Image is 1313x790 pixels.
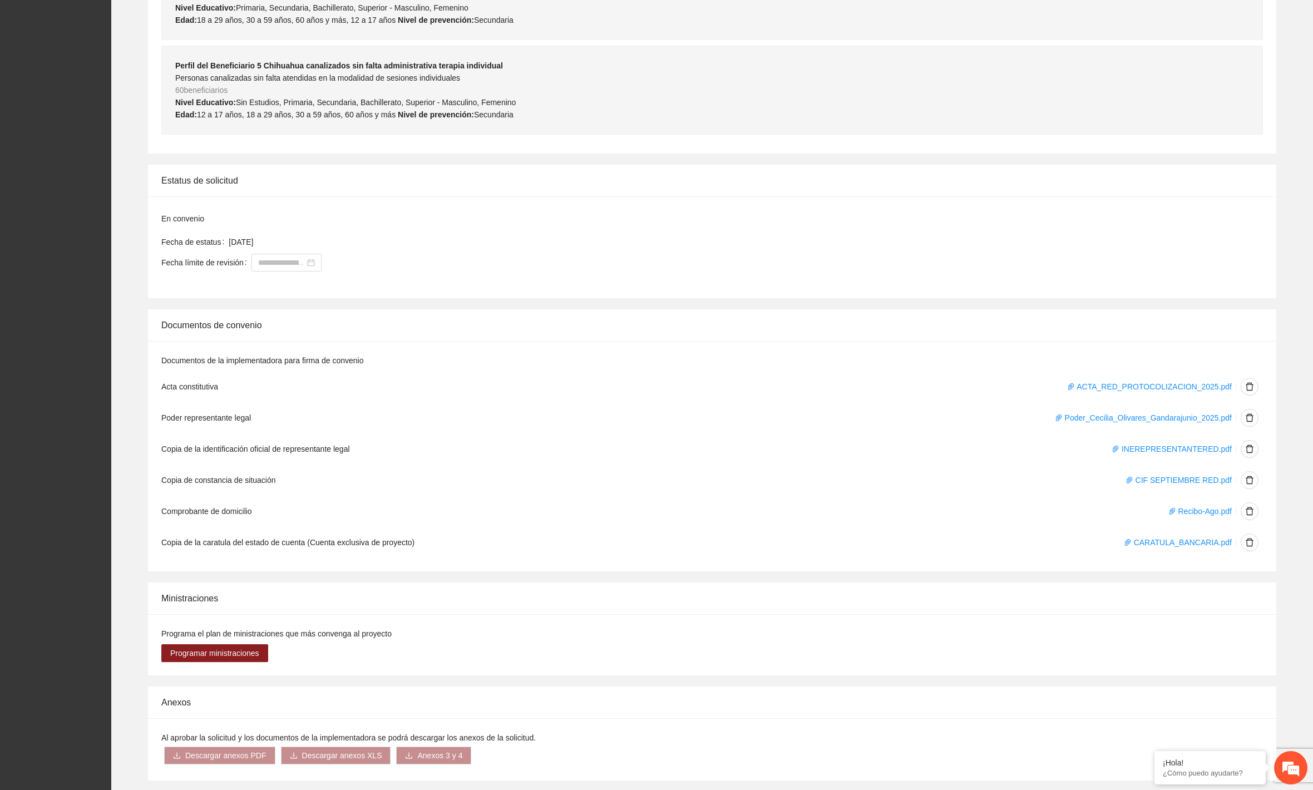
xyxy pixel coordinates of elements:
[182,6,209,32] div: Minimizar ventana de chat en vivo
[175,110,197,119] strong: Edad:
[1241,538,1258,547] span: delete
[290,752,298,761] span: download
[398,110,474,119] strong: Nivel de prevención:
[1241,507,1258,516] span: delete
[1124,538,1232,547] a: paper-clip CARATULA_BANCARIA.pdf
[161,309,1263,341] div: Documentos de convenio
[161,233,229,251] label: Fecha de estatus
[236,98,516,107] span: Sin Estudios, Primaria, Secundaria, Bachillerato, Superior - Masculino, Femenino
[302,749,382,762] span: Descargar anexos XLS
[197,110,396,119] span: 12 a 17 años, 18 a 29 años, 30 a 59 años, 60 años y más
[398,16,474,24] strong: Nivel de prevención:
[161,733,536,742] span: Al aprobar la solicitud y los documentos de la implementadora se podrá descargar los anexos de la...
[173,752,181,761] span: download
[161,165,1263,196] div: Estatus de solicitud
[161,433,1263,465] li: Copia de la identificación oficial de representante legal
[161,213,1263,225] div: En convenio
[474,16,514,24] span: Secundaria
[1241,445,1258,453] span: delete
[281,747,391,764] button: downloadDescargar anexos XLS
[1168,507,1232,516] a: paper-clip Recibo-Ago.pdf
[175,98,236,107] strong: Nivel Educativo:
[1067,382,1232,391] a: paper-clip ACTA_RED_PROTOCOLIZACION_2025.pdf
[175,73,460,82] span: Personas canalizadas sin falta atendidas en la modalidad de sesiones individuales
[161,254,251,271] label: Fecha límite de revisión
[170,647,259,659] span: Programar ministraciones
[197,16,396,24] span: 18 a 29 años, 30 a 59 años, 60 años y más, 12 a 17 años
[164,747,275,764] button: downloadDescargar anexos PDF
[185,749,266,762] span: Descargar anexos PDF
[161,371,1263,402] li: Acta constitutiva
[1241,471,1258,489] button: delete
[161,649,268,658] a: Programar ministraciones
[161,644,268,662] button: Programar ministraciones
[1067,383,1075,391] span: paper-clip
[1112,445,1119,453] span: paper-clip
[1126,476,1133,484] span: paper-clip
[161,527,1263,558] li: Copia de la caratula del estado de cuenta (Cuenta exclusiva de proyecto)
[1241,502,1258,520] button: delete
[1241,440,1258,458] button: delete
[161,496,1263,527] li: Comprobante de domicilio
[65,149,154,261] span: Estamos en línea.
[1241,413,1258,422] span: delete
[1112,445,1232,453] a: paper-clip INEREPRESENTANTERED.pdf
[58,57,187,71] div: Chatee con nosotros ahora
[1241,378,1258,396] button: delete
[396,747,471,764] button: downloadAnexos 3 y 4
[1241,409,1258,427] button: delete
[161,582,1263,614] div: Ministraciones
[161,629,392,638] span: Programa el plan de ministraciones que más convenga al proyecto
[175,3,236,12] strong: Nivel Educativo:
[236,3,468,12] span: Primaria, Secundaria, Bachillerato, Superior - Masculino, Femenino
[161,354,363,367] label: Documentos de la implementadora para firma de convenio
[229,236,1263,248] div: [DATE]
[161,402,1263,433] li: Poder representante legal
[1163,758,1257,767] div: ¡Hola!
[175,86,228,95] span: 60 beneficiarios
[417,749,462,762] span: Anexos 3 y 4
[175,61,503,70] strong: Perfil del Beneficiario 5 Chihuahua canalizados sin falta administrativa terapia individual
[1055,414,1063,422] span: paper-clip
[1241,476,1258,485] span: delete
[1241,382,1258,391] span: delete
[1124,539,1132,546] span: paper-clip
[161,465,1263,496] li: Copia de constancia de situación
[1126,476,1232,485] a: paper-clip CIF SEPTIEMBRE RED.pdf
[1163,769,1257,777] p: ¿Cómo puedo ayudarte?
[405,752,413,761] span: download
[6,304,212,343] textarea: Escriba su mensaje y pulse “Intro”
[1168,507,1176,515] span: paper-clip
[161,687,1263,718] div: Anexos
[1055,413,1232,422] a: paper-clip Poder_Cecilia_Olivares_Gandarajunio_2025.pdf
[474,110,514,119] span: Secundaria
[1241,534,1258,551] button: delete
[175,16,197,24] strong: Edad:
